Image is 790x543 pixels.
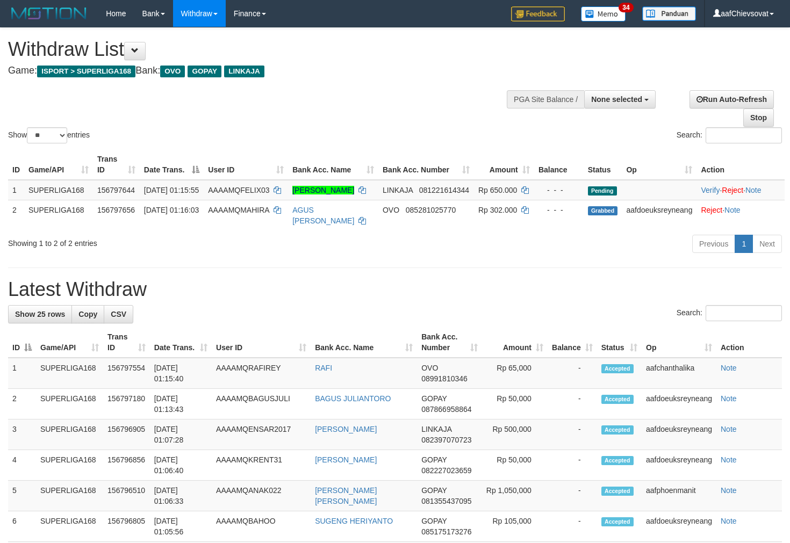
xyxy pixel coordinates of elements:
span: Accepted [601,517,634,526]
label: Search: [677,305,782,321]
th: Bank Acc. Number: activate to sort column ascending [417,327,482,358]
td: 1 [8,358,36,389]
span: LINKAJA [383,186,413,194]
td: SUPERLIGA168 [36,511,103,542]
td: aafdoeuksreyneang [642,450,716,481]
td: AAAAMQRAFIREY [212,358,311,389]
td: AAAAMQBAHOO [212,511,311,542]
th: Action [716,327,782,358]
th: User ID: activate to sort column ascending [204,149,288,180]
a: Note [721,364,737,372]
th: Balance [534,149,584,180]
a: Verify [701,186,720,194]
a: AGUS [PERSON_NAME] [292,206,354,225]
span: GOPAY [188,66,221,77]
span: Rp 302.000 [478,206,517,214]
span: GOPAY [421,517,447,525]
td: 156796905 [103,419,150,450]
td: SUPERLIGA168 [36,389,103,419]
span: Copy 085281025770 to clipboard [406,206,456,214]
td: Rp 50,000 [482,450,548,481]
span: Accepted [601,425,634,435]
td: Rp 65,000 [482,358,548,389]
td: - [548,389,597,419]
img: Feedback.jpg [511,6,565,21]
td: aafphoenmanit [642,481,716,511]
td: 3 [8,419,36,450]
td: [DATE] 01:07:28 [150,419,212,450]
span: Copy 081221614344 to clipboard [419,186,469,194]
span: AAAAMQMAHIRA [208,206,269,214]
th: Bank Acc. Name: activate to sort column ascending [311,327,417,358]
span: Copy 08991810346 to clipboard [421,374,468,383]
label: Search: [677,127,782,143]
span: Accepted [601,487,634,496]
span: LINKAJA [421,425,451,433]
span: 34 [619,3,633,12]
h1: Withdraw List [8,39,516,60]
a: Note [721,517,737,525]
a: Copy [71,305,104,323]
select: Showentries [27,127,67,143]
td: AAAAMQANAK022 [212,481,311,511]
td: Rp 105,000 [482,511,548,542]
span: None selected [591,95,642,104]
span: Copy 081355437095 to clipboard [421,497,471,505]
td: 1 [8,180,24,200]
a: BAGUS JULIANTORO [315,394,391,403]
td: aafdoeuksreyneang [642,419,716,450]
a: [PERSON_NAME] [292,186,354,194]
span: Show 25 rows [15,310,65,318]
a: Next [752,235,782,253]
td: SUPERLIGA168 [36,358,103,389]
span: OVO [421,364,438,372]
th: ID: activate to sort column descending [8,327,36,358]
th: ID [8,149,24,180]
span: OVO [160,66,185,77]
th: Trans ID: activate to sort column ascending [93,149,140,180]
th: Date Trans.: activate to sort column descending [140,149,204,180]
td: 156796805 [103,511,150,542]
td: aafdoeuksreyneang [642,511,716,542]
a: SUGENG HERIYANTO [315,517,393,525]
a: Stop [743,108,774,127]
span: Accepted [601,395,634,404]
th: Trans ID: activate to sort column ascending [103,327,150,358]
td: 156796856 [103,450,150,481]
span: ISPORT > SUPERLIGA168 [37,66,135,77]
a: Previous [692,235,735,253]
td: 2 [8,200,24,230]
td: 5 [8,481,36,511]
td: aafdoeuksreyneang [622,200,696,230]
td: · [696,200,785,230]
span: Accepted [601,364,634,373]
input: Search: [706,127,782,143]
span: [DATE] 01:15:55 [144,186,199,194]
img: MOTION_logo.png [8,5,90,21]
span: CSV [111,310,126,318]
a: [PERSON_NAME] [PERSON_NAME] [315,486,377,505]
div: Showing 1 to 2 of 2 entries [8,234,321,249]
td: - [548,481,597,511]
span: 156797656 [97,206,135,214]
td: [DATE] 01:15:40 [150,358,212,389]
th: Status: activate to sort column ascending [597,327,642,358]
th: Date Trans.: activate to sort column ascending [150,327,212,358]
span: GOPAY [421,455,447,464]
td: 156797180 [103,389,150,419]
td: SUPERLIGA168 [36,419,103,450]
td: [DATE] 01:05:56 [150,511,212,542]
span: Accepted [601,456,634,465]
span: Copy 087866958864 to clipboard [421,405,471,414]
span: Pending [588,186,617,196]
td: Rp 50,000 [482,389,548,419]
span: Copy 082397070723 to clipboard [421,436,471,444]
th: Op: activate to sort column ascending [642,327,716,358]
td: Rp 500,000 [482,419,548,450]
th: Amount: activate to sort column ascending [482,327,548,358]
th: Game/API: activate to sort column ascending [36,327,103,358]
a: [PERSON_NAME] [315,455,377,464]
td: aafchanthalika [642,358,716,389]
td: SUPERLIGA168 [36,450,103,481]
a: Note [721,486,737,495]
